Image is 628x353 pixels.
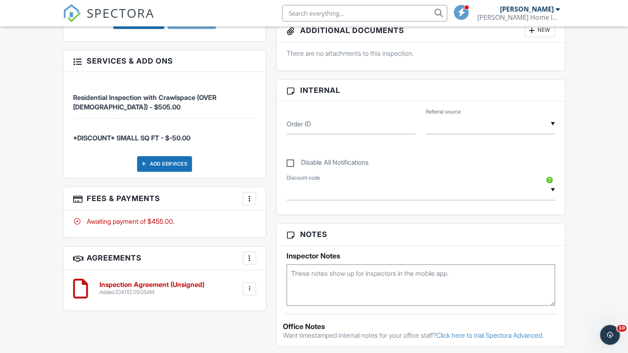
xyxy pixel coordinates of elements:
div: New [525,24,555,37]
img: The Best Home Inspection Software - Spectora [63,4,81,22]
p: Want timestamped internal notes for your office staff? [283,331,559,340]
label: Disable All Notifications [287,159,369,169]
a: SPECTORA [63,11,154,28]
h3: Additional Documents [277,19,565,43]
iframe: Intercom live chat [600,325,620,345]
div: Hitchcock Home Inspections [477,13,560,21]
div: Awaiting payment of $455.00. [73,217,256,226]
input: Search everything... [282,5,447,21]
span: 10 [617,325,626,332]
h3: Internal [277,80,565,101]
h6: Inspection Agreement (Unsigned) [100,281,204,289]
label: Referral source [426,108,461,116]
p: There are no attachments to this inspection. [287,49,555,58]
h3: Notes [277,224,565,245]
div: [PERSON_NAME] [500,5,554,13]
div: Add Services [137,156,192,172]
span: SPECTORA [87,4,154,21]
label: Discount code [287,174,320,182]
label: Order ID [287,119,311,128]
div: Added [DATE] 09:05AM [100,289,204,296]
div: Office Notes [283,322,559,331]
h5: Inspector Notes [287,252,555,260]
a: Inspection Agreement (Unsigned) Added [DATE] 09:05AM [100,281,204,296]
li: Service: Residential Inspection with Crawlspace (OVER 50 YEARS OLD) [73,78,256,118]
h3: Agreements [63,246,266,270]
li: Manual fee: *DISCOUNT* SMALL SQ FT [73,118,256,149]
span: *DISCOUNT* SMALL SQ FT - $-50.00 [73,134,190,142]
span: Residential Inspection with Crawlspace (OVER [DEMOGRAPHIC_DATA]) - $505.00 [73,93,216,111]
h3: Services & Add ons [63,50,266,72]
a: Click here to trial Spectora Advanced. [436,331,544,339]
h3: Fees & Payments [63,187,266,211]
